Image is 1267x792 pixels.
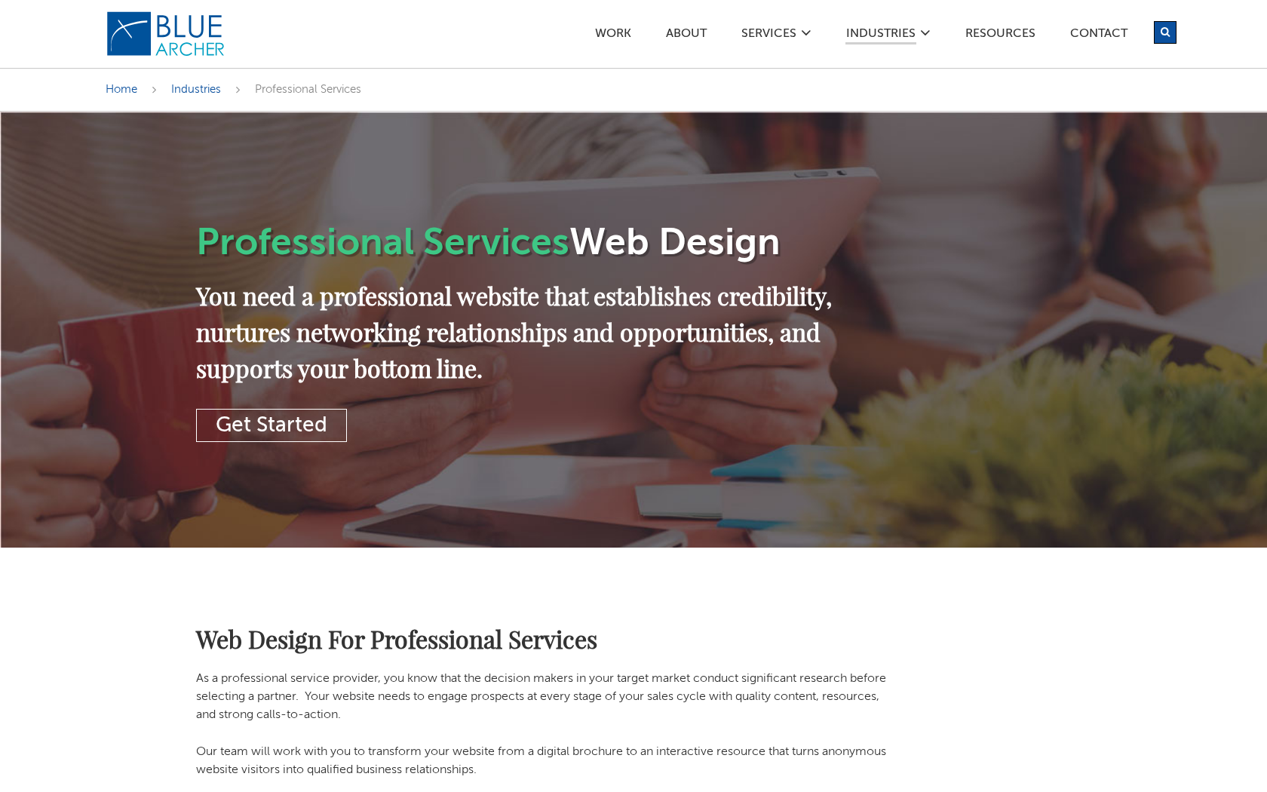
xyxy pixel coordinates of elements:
a: Get Started [196,409,347,442]
a: ABOUT [665,28,707,44]
a: SERVICES [741,28,797,44]
h1: Web Design [196,225,890,262]
a: Work [594,28,632,44]
img: Blue Archer Logo [106,11,226,57]
span: Professional Services [196,225,569,262]
p: Our team will work with you to transform your website from a digital brochure to an interactive r... [196,743,890,779]
a: Home [106,84,137,95]
a: Contact [1069,28,1128,44]
a: Industries [845,28,916,45]
h2: You need a professional website that establishes credibility, nurtures networking relationships a... [196,278,890,386]
a: Resources [965,28,1036,44]
p: As a professional service provider, you know that the decision makers in your target market condu... [196,670,890,724]
span: Professional Services [255,84,361,95]
h2: Web Design For Professional Services [196,627,890,651]
a: Industries [171,84,221,95]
